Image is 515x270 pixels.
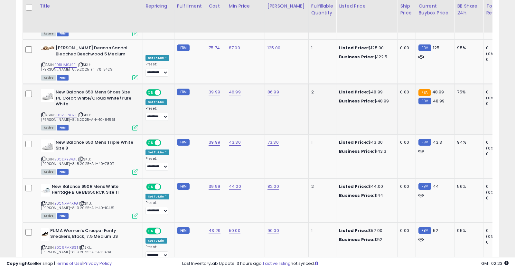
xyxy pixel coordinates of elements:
div: 0 [486,140,512,145]
div: $48.99 [339,89,392,95]
a: 43.30 [229,139,241,146]
span: FBM [57,75,69,81]
img: 3141LtfCgEL._SL40_.jpg [41,46,54,50]
span: OFF [160,184,171,189]
span: | SKU: [PERSON_NAME]-8.18.2025-AH-40-78011 [41,157,114,166]
div: 0 [486,239,512,245]
span: OFF [160,228,171,234]
div: 95% [457,45,478,51]
small: FBM [177,139,190,146]
a: 75.74 [209,45,220,51]
small: FBM [418,183,431,190]
a: B0CNXM4XJG [54,201,78,206]
span: 48.99 [432,89,444,95]
div: [PERSON_NAME] [267,3,306,10]
span: All listings currently available for purchase on Amazon [41,125,56,130]
div: $43.30 [339,140,392,145]
small: (0%) [486,95,495,101]
small: FBM [418,227,431,234]
div: 0 [486,89,512,95]
div: seller snap | | [6,261,112,267]
small: (0%) [486,51,495,56]
span: All listings currently available for purchase on Amazon [41,213,56,219]
a: 87.00 [229,45,240,51]
span: OFF [160,90,171,95]
span: FBM [57,125,69,130]
div: $43.3 [339,149,392,154]
div: Preset: [145,62,169,77]
span: 44 [433,183,439,189]
b: [PERSON_NAME] Deacon Sandal Bleached Beechwood 5 Medium [56,45,134,59]
small: FBM [418,44,431,51]
span: 52 [433,227,438,234]
div: 0.00 [400,228,411,234]
b: Listed Price: [339,89,368,95]
b: Business Price: [339,192,374,198]
div: ASIN: [41,45,138,80]
a: 1 active listing [263,260,291,266]
div: Set To Min * [145,55,169,61]
a: B0BHM9J2P1 [54,62,77,68]
img: 313Xmw8G9kL._SL40_.jpg [41,89,54,102]
div: Title [40,3,140,10]
a: 73.30 [267,139,279,146]
div: Current Buybox Price [418,3,452,16]
a: 82.00 [267,183,279,190]
div: Total Rev. [486,3,510,16]
small: FBM [418,139,431,146]
div: ASIN: [41,228,138,262]
div: $48.99 [339,98,392,104]
div: Set To Min [145,238,167,244]
div: ASIN: [41,140,138,174]
a: 44.00 [229,183,241,190]
div: 1 [311,45,331,51]
span: OFF [160,140,171,145]
div: $125.00 [339,45,392,51]
a: 125.00 [267,45,280,51]
div: 0 [486,45,512,51]
small: (0%) [486,146,495,151]
span: 43.3 [433,139,442,145]
span: All listings currently available for purchase on Amazon [41,75,56,81]
a: B0CZJFN87T [54,112,77,118]
b: Listed Price: [339,139,368,145]
small: (0%) [486,190,495,195]
a: B0C9PMX8ST [54,245,78,250]
span: 125 [433,45,439,51]
span: ON [147,140,155,145]
b: Listed Price: [339,183,368,189]
span: ON [147,90,155,95]
div: 1 [311,228,331,234]
div: 0.00 [400,184,411,189]
div: $52 [339,237,392,243]
b: PUMA Women's Creeper Fenty Sneakers, Black, 7.5 Medium US [50,228,128,241]
div: Preset: [145,106,169,121]
div: Set To Min * [145,194,169,199]
small: FBA [418,89,430,96]
div: Fulfillment [177,3,203,10]
a: 39.99 [209,183,220,190]
a: 46.99 [229,89,241,95]
small: (0%) [486,234,495,239]
div: 0 [486,151,512,157]
div: Set To Min * [145,149,169,155]
span: FBM [57,213,69,219]
a: Terms of Use [55,260,82,266]
div: Cost [209,3,223,10]
a: 39.99 [209,89,220,95]
b: Listed Price: [339,45,368,51]
div: 0.00 [400,89,411,95]
div: Min Price [229,3,262,10]
a: 86.99 [267,89,279,95]
div: 94% [457,140,478,145]
div: 75% [457,89,478,95]
div: Repricing [145,3,172,10]
small: FBM [177,44,190,51]
span: | SKU: [PERSON_NAME]-8.15.2025-AH-40-84551 [41,112,115,122]
span: FBM [57,169,69,175]
div: 0 [486,101,512,107]
span: | SKU: [PERSON_NAME]-8.15.2025-rn-76-34231 [41,62,113,72]
div: Preset: [145,201,169,215]
a: Privacy Policy [83,260,112,266]
div: Listed Price [339,3,395,10]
